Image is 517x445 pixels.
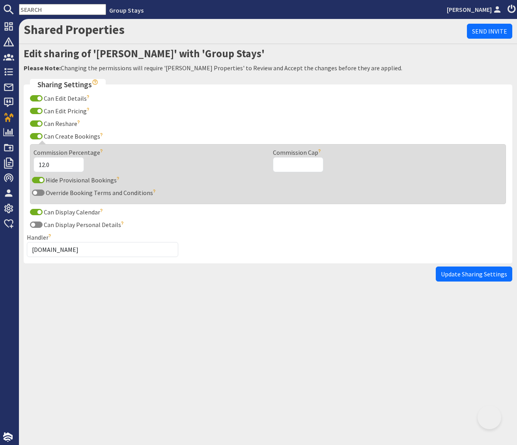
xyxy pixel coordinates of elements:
label: Can Create Bookings [43,132,105,140]
label: Commission Percentage [34,148,105,156]
i: Show hints [92,79,98,85]
button: Update Sharing Settings [436,267,512,282]
label: Can Display Calendar [43,208,105,216]
h1: Shared Properties [24,22,467,37]
label: Commission Cap [273,148,323,156]
a: Group Stays [109,6,144,14]
input: SEARCH [19,4,106,15]
label: Can Reshare [43,120,82,128]
label: Override Booking Terms and Conditions [45,189,157,197]
label: Can Display Personal Details [43,221,125,229]
a: [PERSON_NAME] [447,5,503,14]
label: Handler [27,233,53,241]
a: Send Invite [467,24,512,39]
img: staytech_i_w-64f4e8e9ee0a9c174fd5317b4b171b261742d2d393467e5bdba4413f4f884c10.svg [3,432,13,442]
p: Changing the permissions will require '[PERSON_NAME] Properties' to Review and Accept the changes... [24,63,512,73]
iframe: Toggle Customer Support [478,406,501,429]
strong: Please Note: [24,64,61,72]
h2: Edit sharing of '[PERSON_NAME]' with 'Group Stays' [24,47,512,60]
label: Hide Provisional Bookings [45,176,121,184]
label: Can Edit Pricing [43,107,91,115]
legend: Sharing Settings [30,79,106,90]
span: Update Sharing Settings [441,270,507,278]
label: Can Edit Details [43,94,91,102]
